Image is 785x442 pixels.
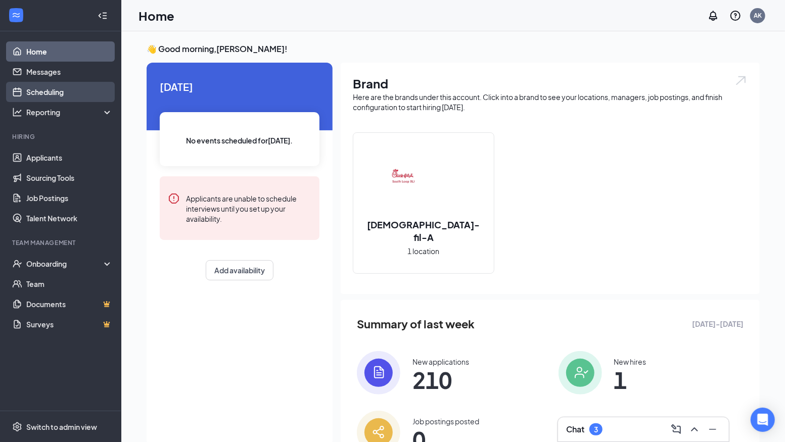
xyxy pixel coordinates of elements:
svg: Error [168,192,180,205]
div: Applicants are unable to schedule interviews until you set up your availability. [186,192,311,224]
span: 1 location [408,245,440,257]
a: Sourcing Tools [26,168,113,188]
div: Open Intercom Messenger [751,408,775,432]
div: New hires [614,357,647,367]
div: Job postings posted [412,416,479,426]
a: Scheduling [26,82,113,102]
span: [DATE] [160,79,319,94]
button: Add availability [206,260,273,280]
h2: [DEMOGRAPHIC_DATA]-fil-A [353,218,494,243]
div: Here are the brands under this account. Click into a brand to see your locations, managers, job p... [353,92,748,112]
div: Onboarding [26,259,104,269]
div: 3 [594,425,598,434]
div: Reporting [26,107,113,117]
span: 1 [614,371,647,389]
a: Messages [26,62,113,82]
a: DocumentsCrown [26,294,113,314]
a: Talent Network [26,208,113,228]
span: No events scheduled for [DATE] . [187,135,293,146]
a: Team [26,274,113,294]
span: Summary of last week [357,315,475,333]
div: New applications [412,357,469,367]
a: SurveysCrown [26,314,113,334]
h1: Home [138,7,174,24]
svg: Collapse [98,11,108,21]
svg: Analysis [12,107,22,117]
a: Applicants [26,148,113,168]
img: icon [559,351,602,395]
svg: WorkstreamLogo [11,10,21,20]
svg: QuestionInfo [729,10,742,22]
svg: Settings [12,422,22,432]
img: open.6027fd2a22e1237b5b06.svg [734,75,748,86]
svg: ComposeMessage [670,423,682,435]
h3: Chat [566,424,584,435]
span: [DATE] - [DATE] [692,318,744,329]
button: ChevronUp [686,421,703,437]
div: Switch to admin view [26,422,97,432]
span: 210 [412,371,469,389]
a: Job Postings [26,188,113,208]
svg: Notifications [707,10,719,22]
button: ComposeMessage [668,421,684,437]
svg: Minimize [707,423,719,435]
a: Home [26,41,113,62]
img: Chick-fil-A [391,150,456,214]
div: Hiring [12,132,111,141]
img: icon [357,351,400,395]
svg: UserCheck [12,259,22,269]
button: Minimize [705,421,721,437]
h3: 👋 Good morning, [PERSON_NAME] ! [147,43,760,55]
div: AK [754,11,762,20]
h1: Brand [353,75,748,92]
div: Team Management [12,238,111,247]
svg: ChevronUp [688,423,701,435]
